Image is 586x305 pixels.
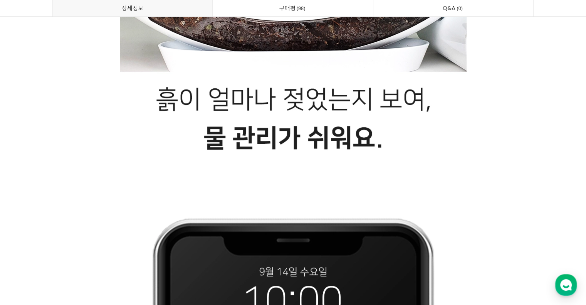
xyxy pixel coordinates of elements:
[99,241,148,260] a: 설정
[71,253,80,259] span: 대화
[24,253,29,259] span: 홈
[119,253,128,259] span: 설정
[51,241,99,260] a: 대화
[455,4,464,12] span: 0
[296,4,307,12] span: 98
[2,241,51,260] a: 홈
